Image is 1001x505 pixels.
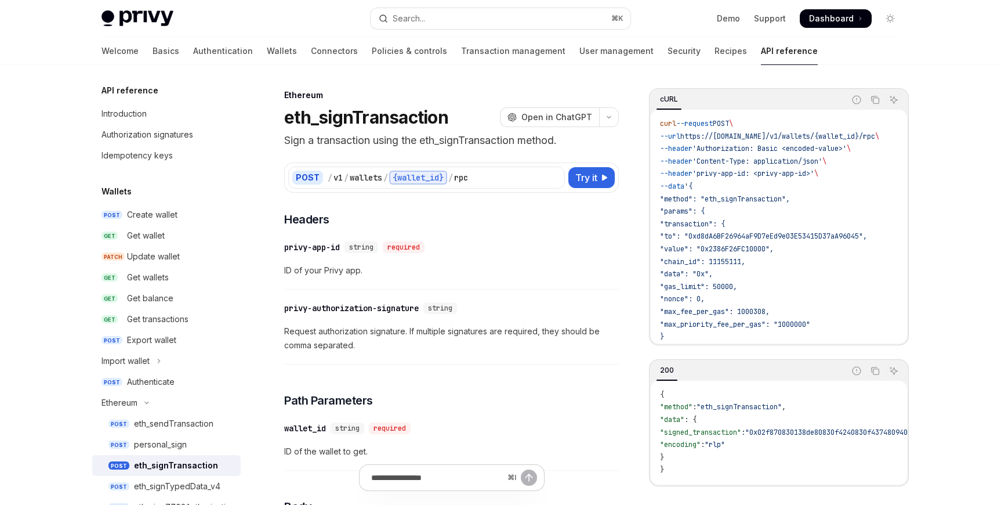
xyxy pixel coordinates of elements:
a: GETGet transactions [92,309,241,330]
span: : [701,440,705,449]
span: "method": "eth_signTransaction", [660,194,790,204]
span: "params": { [660,207,705,216]
span: GET [101,273,118,282]
div: / [328,172,332,183]
a: POSTExport wallet [92,330,241,351]
span: --request [676,119,713,128]
span: "method" [660,402,692,412]
button: Toggle Import wallet section [92,351,241,371]
span: GET [101,232,118,240]
div: Ethereum [101,396,137,410]
span: "gas_limit": 50000, [660,282,737,291]
span: string [335,424,360,433]
span: "data": "0x", [660,269,713,279]
span: 'Authorization: Basic <encoded-value>' [692,144,847,153]
span: POST [101,336,122,345]
div: Import wallet [101,354,150,368]
span: 'Content-Type: application/json' [692,157,822,166]
div: Export wallet [127,333,176,347]
span: \ [729,119,733,128]
a: PATCHUpdate wallet [92,246,241,267]
span: curl [660,119,676,128]
div: rpc [454,172,468,183]
span: GET [101,294,118,303]
button: Try it [568,167,615,188]
a: Basics [153,37,179,65]
span: } [660,332,664,341]
span: PATCH [101,252,125,261]
div: required [369,423,411,434]
a: Policies & controls [372,37,447,65]
span: Request authorization signature. If multiple signatures are required, they should be comma separa... [284,324,619,352]
span: "signed_transaction" [660,428,741,437]
button: Open search [371,8,630,29]
div: Get balance [127,291,173,305]
h5: Wallets [101,185,132,199]
button: Toggle dark mode [881,9,900,28]
img: light logo [101,10,173,27]
button: Copy the contents from the code block [868,92,883,107]
button: Report incorrect code [849,363,864,378]
a: Authentication [193,37,253,65]
a: Introduction [92,103,241,124]
a: POSTeth_signTransaction [92,455,241,476]
span: "transaction": { [660,219,725,229]
div: Create wallet [127,208,177,222]
h1: eth_signTransaction [284,107,448,128]
input: Ask a question... [371,465,503,490]
span: ID of your Privy app. [284,264,619,277]
span: string [349,243,373,252]
span: "rlp" [705,440,725,449]
span: "max_fee_per_gas": 1000308, [660,307,770,316]
span: https://[DOMAIN_NAME]/v1/wallets/{wallet_id}/rpc [680,132,875,141]
span: Open in ChatGPT [521,111,592,123]
span: "max_priority_fee_per_gas": "1000000" [660,320,810,329]
span: string [428,304,452,313]
button: Open in ChatGPT [500,107,599,127]
span: POST [108,441,129,449]
span: "to": "0xd8dA6BF26964aF9D7eEd9e03E53415D37aA96045", [660,232,867,241]
div: required [383,241,425,253]
div: Authenticate [127,375,175,389]
span: ⌘ K [611,14,623,23]
span: Dashboard [809,13,854,24]
div: / [344,172,349,183]
span: Path Parameters [284,392,373,409]
div: privy-app-id [284,241,340,253]
div: 200 [657,363,677,377]
a: Recipes [715,37,747,65]
span: ID of the wallet to get. [284,445,619,459]
span: } [660,465,664,474]
a: POSTAuthenticate [92,371,241,392]
div: Get wallet [127,229,165,243]
span: Headers [284,211,329,228]
a: Demo [717,13,740,24]
a: POSTCreate wallet [92,204,241,225]
div: / [383,172,388,183]
span: "data" [660,415,684,424]
span: "encoding" [660,440,701,449]
span: "value": "0x2386F26FC10000", [660,244,774,254]
div: / [448,172,453,183]
button: Toggle Ethereum section [92,392,241,413]
span: \ [814,169,818,178]
div: cURL [657,92,681,106]
a: API reference [761,37,818,65]
span: '{ [684,182,692,191]
div: v1 [333,172,343,183]
span: --header [660,157,692,166]
span: { [660,390,664,399]
span: "chain_id": 11155111, [660,257,745,266]
span: : [741,428,745,437]
button: Ask AI [886,92,901,107]
div: wallets [350,172,382,183]
a: GETGet balance [92,288,241,309]
span: : [692,402,697,412]
a: User management [579,37,654,65]
span: Try it [575,171,597,185]
div: Get transactions [127,312,188,326]
button: Ask AI [886,363,901,378]
span: "nonce": 0, [660,294,705,304]
span: : { [684,415,697,424]
span: --data [660,182,684,191]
